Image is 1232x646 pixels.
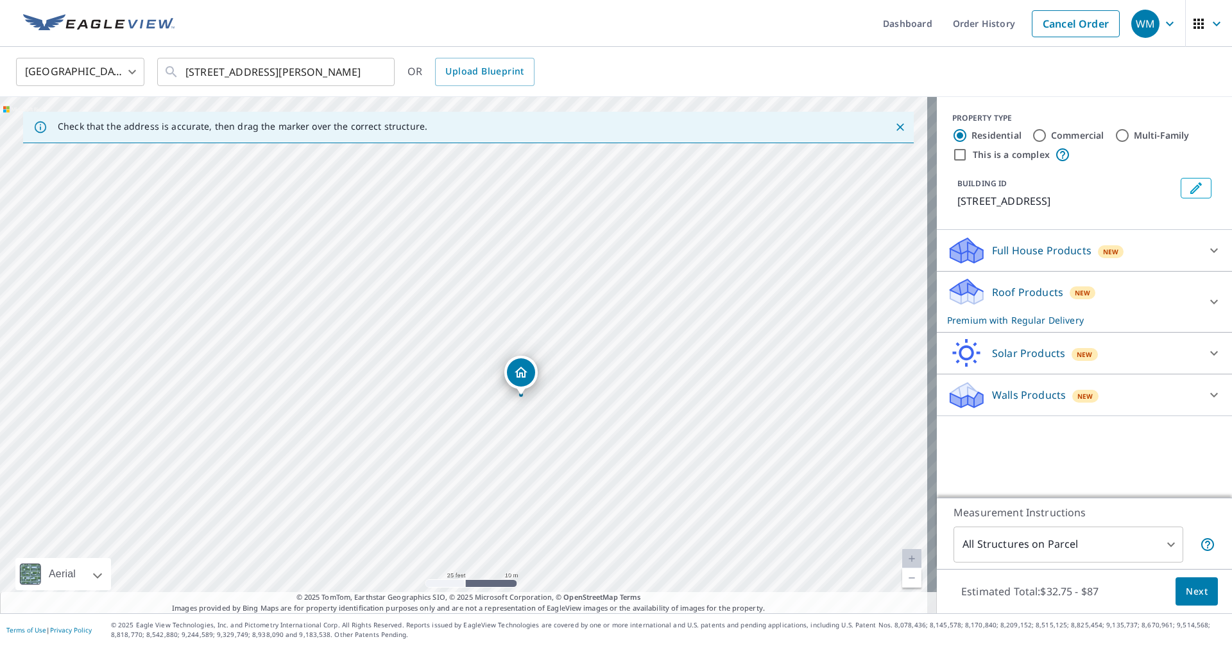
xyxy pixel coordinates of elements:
[947,235,1222,266] div: Full House ProductsNew
[957,193,1176,209] p: [STREET_ADDRESS]
[296,592,641,603] span: © 2025 TomTom, Earthstar Geographics SIO, © 2025 Microsoft Corporation, ©
[992,387,1066,403] p: Walls Products
[1200,537,1215,552] span: Your report will include each building or structure inside the parcel boundary. In some cases, du...
[563,592,617,602] a: OpenStreetMap
[58,121,427,132] p: Check that the address is accurate, then drag the marker over the correct structure.
[1051,129,1104,142] label: Commercial
[1077,349,1093,360] span: New
[902,568,921,588] a: Current Level 20, Zoom Out
[620,592,641,602] a: Terms
[407,58,535,86] div: OR
[947,338,1222,369] div: Solar ProductsNew
[892,119,909,135] button: Close
[1176,577,1218,606] button: Next
[992,243,1091,258] p: Full House Products
[992,345,1065,361] p: Solar Products
[15,558,111,590] div: Aerial
[504,356,538,396] div: Dropped pin, building 1, Residential property, 4411 Monte Vista Ln Mckinney, TX 75070
[1075,288,1091,298] span: New
[6,625,46,634] a: Terms of Use
[957,178,1007,189] p: BUILDING ID
[16,54,144,90] div: [GEOGRAPHIC_DATA]
[111,620,1226,640] p: © 2025 Eagle View Technologies, Inc. and Pictometry International Corp. All Rights Reserved. Repo...
[45,558,80,590] div: Aerial
[947,380,1222,410] div: Walls ProductsNew
[185,54,368,90] input: Search by address or latitude-longitude
[1181,178,1211,198] button: Edit building 1
[1077,391,1093,401] span: New
[947,277,1222,327] div: Roof ProductsNewPremium with Regular Delivery
[952,112,1217,124] div: PROPERTY TYPE
[1131,10,1159,38] div: WM
[902,549,921,568] a: Current Level 20, Zoom In Disabled
[6,626,92,634] p: |
[1186,584,1208,600] span: Next
[1134,129,1190,142] label: Multi-Family
[50,625,92,634] a: Privacy Policy
[1103,247,1119,257] span: New
[947,313,1199,327] p: Premium with Regular Delivery
[23,14,175,33] img: EV Logo
[954,505,1215,520] p: Measurement Instructions
[954,527,1183,563] div: All Structures on Parcel
[445,64,524,80] span: Upload Blueprint
[1032,10,1120,37] a: Cancel Order
[992,284,1063,300] p: Roof Products
[951,577,1109,606] p: Estimated Total: $32.75 - $87
[973,148,1050,161] label: This is a complex
[435,58,534,86] a: Upload Blueprint
[971,129,1022,142] label: Residential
